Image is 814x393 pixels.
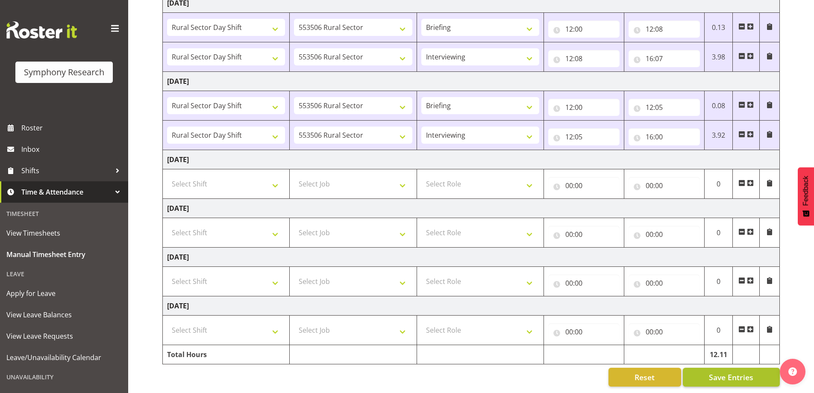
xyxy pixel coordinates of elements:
td: 12.11 [704,345,733,364]
img: help-xxl-2.png [788,367,797,376]
div: Timesheet [2,205,126,222]
td: 3.92 [704,121,733,150]
td: [DATE] [163,199,780,218]
div: Symphony Research [24,66,104,79]
button: Save Entries [683,368,780,387]
input: Click to select... [629,177,700,194]
input: Click to select... [629,275,700,292]
span: Manual Timesheet Entry [6,248,122,261]
span: Roster [21,121,124,134]
td: [DATE] [163,72,780,91]
input: Click to select... [629,99,700,116]
td: Total Hours [163,345,290,364]
input: Click to select... [629,128,700,145]
span: Reset [635,372,655,383]
input: Click to select... [548,177,620,194]
input: Click to select... [629,21,700,38]
input: Click to select... [548,323,620,340]
a: View Timesheets [2,222,126,244]
td: 0 [704,267,733,296]
input: Click to select... [548,275,620,292]
input: Click to select... [629,226,700,243]
td: 0.08 [704,91,733,121]
span: Time & Attendance [21,186,111,198]
span: View Leave Requests [6,330,122,343]
span: Apply for Leave [6,287,122,300]
td: [DATE] [163,296,780,316]
input: Click to select... [548,50,620,67]
span: Feedback [802,176,810,206]
a: View Leave Balances [2,304,126,325]
img: Rosterit website logo [6,21,77,38]
button: Reset [608,368,681,387]
span: Leave/Unavailability Calendar [6,351,122,364]
input: Click to select... [548,21,620,38]
span: View Timesheets [6,227,122,239]
td: [DATE] [163,248,780,267]
td: 0.13 [704,13,733,42]
input: Click to select... [629,50,700,67]
input: Click to select... [629,323,700,340]
div: Unavailability [2,368,126,386]
input: Click to select... [548,99,620,116]
a: Leave/Unavailability Calendar [2,347,126,368]
td: 0 [704,169,733,199]
input: Click to select... [548,226,620,243]
span: Inbox [21,143,124,156]
a: Apply for Leave [2,283,126,304]
a: Manual Timesheet Entry [2,244,126,265]
span: Save Entries [709,372,753,383]
td: 0 [704,218,733,248]
button: Feedback - Show survey [798,167,814,225]
div: Leave [2,265,126,283]
td: 3.98 [704,42,733,72]
span: Shifts [21,164,111,177]
td: 0 [704,316,733,345]
a: View Leave Requests [2,325,126,347]
span: View Leave Balances [6,308,122,321]
td: [DATE] [163,150,780,169]
input: Click to select... [548,128,620,145]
